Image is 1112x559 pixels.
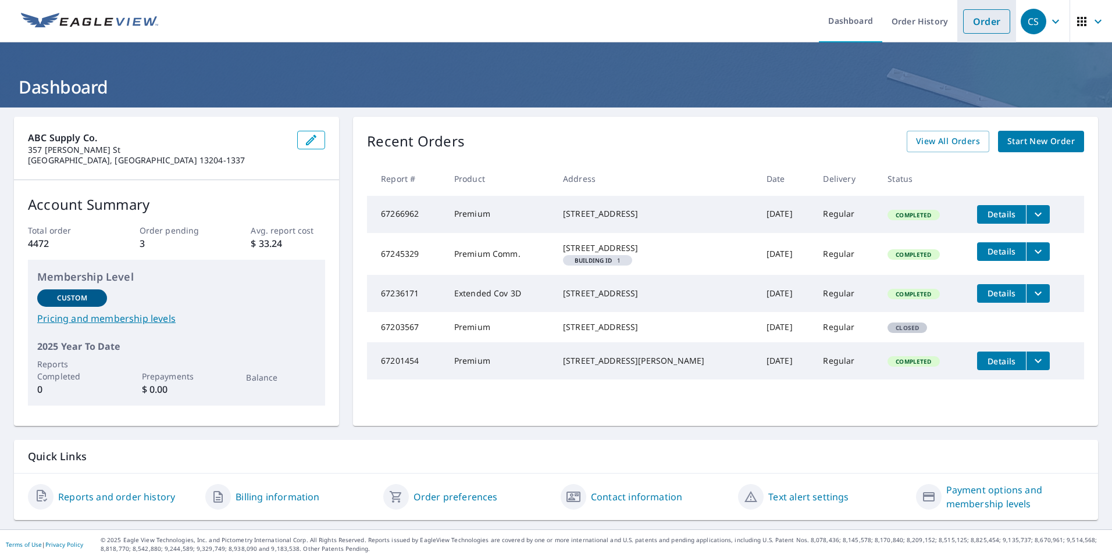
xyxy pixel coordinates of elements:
a: Payment options and membership levels [946,483,1084,511]
div: [STREET_ADDRESS] [563,321,748,333]
button: filesDropdownBtn-67266962 [1026,205,1050,224]
p: Account Summary [28,194,325,215]
button: filesDropdownBtn-67236171 [1026,284,1050,303]
p: Membership Level [37,269,316,285]
a: Start New Order [998,131,1084,152]
th: Date [757,162,814,196]
h1: Dashboard [14,75,1098,99]
p: 4472 [28,236,102,250]
p: Balance [246,371,316,384]
p: Recent Orders [367,131,465,152]
td: [DATE] [757,196,814,233]
td: [DATE] [757,233,814,275]
td: Premium [445,312,554,342]
div: [STREET_ADDRESS][PERSON_NAME] [563,355,748,367]
p: Order pending [140,224,214,236]
a: View All Orders [907,131,989,152]
a: Order [963,9,1010,34]
em: Building ID [575,257,612,263]
a: Reports and order history [58,490,175,504]
p: 0 [37,382,107,396]
img: EV Logo [21,13,158,30]
span: Completed [889,250,938,259]
td: 67245329 [367,233,445,275]
td: [DATE] [757,342,814,379]
a: Pricing and membership levels [37,311,316,325]
td: 67201454 [367,342,445,379]
th: Delivery [814,162,878,196]
span: Completed [889,290,938,298]
td: Premium [445,196,554,233]
span: Closed [889,324,926,332]
div: [STREET_ADDRESS] [563,242,748,254]
th: Product [445,162,554,196]
a: Terms of Use [6,540,42,549]
td: Regular [814,275,878,312]
th: Address [554,162,757,196]
p: 357 [PERSON_NAME] St [28,145,288,155]
span: Details [984,356,1019,367]
p: © 2025 Eagle View Technologies, Inc. and Pictometry International Corp. All Rights Reserved. Repo... [101,536,1106,553]
p: Quick Links [28,449,1084,464]
p: 3 [140,236,214,250]
button: filesDropdownBtn-67245329 [1026,242,1050,261]
span: View All Orders [916,134,980,149]
td: Regular [814,312,878,342]
span: Details [984,246,1019,257]
span: Details [984,288,1019,299]
div: [STREET_ADDRESS] [563,288,748,299]
th: Report # [367,162,445,196]
td: Extended Cov 3D [445,275,554,312]
a: Order preferences [414,490,498,504]
button: detailsBtn-67266962 [977,205,1026,224]
td: Premium [445,342,554,379]
button: filesDropdownBtn-67201454 [1026,352,1050,370]
p: Reports Completed [37,358,107,382]
span: 1 [568,257,628,263]
p: $ 33.24 [251,236,325,250]
p: Avg. report cost [251,224,325,236]
p: ABC Supply Co. [28,131,288,145]
a: Text alert settings [768,490,849,504]
td: Regular [814,233,878,275]
button: detailsBtn-67245329 [977,242,1026,261]
span: Completed [889,211,938,219]
button: detailsBtn-67201454 [977,352,1026,370]
a: Privacy Policy [45,540,83,549]
td: [DATE] [757,312,814,342]
a: Contact information [591,490,682,504]
td: 67266962 [367,196,445,233]
button: detailsBtn-67236171 [977,284,1026,303]
div: CS [1021,9,1046,34]
td: 67236171 [367,275,445,312]
p: [GEOGRAPHIC_DATA], [GEOGRAPHIC_DATA] 13204-1337 [28,155,288,166]
td: Regular [814,196,878,233]
td: Premium Comm. [445,233,554,275]
span: Details [984,209,1019,220]
span: Completed [889,357,938,365]
p: Total order [28,224,102,236]
a: Billing information [236,490,319,504]
p: 2025 Year To Date [37,339,316,353]
td: 67203567 [367,312,445,342]
p: $ 0.00 [142,382,212,396]
td: [DATE] [757,275,814,312]
span: Start New Order [1007,134,1075,149]
p: | [6,541,83,548]
p: Prepayments [142,370,212,382]
div: [STREET_ADDRESS] [563,208,748,220]
p: Custom [57,293,87,303]
td: Regular [814,342,878,379]
th: Status [878,162,968,196]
